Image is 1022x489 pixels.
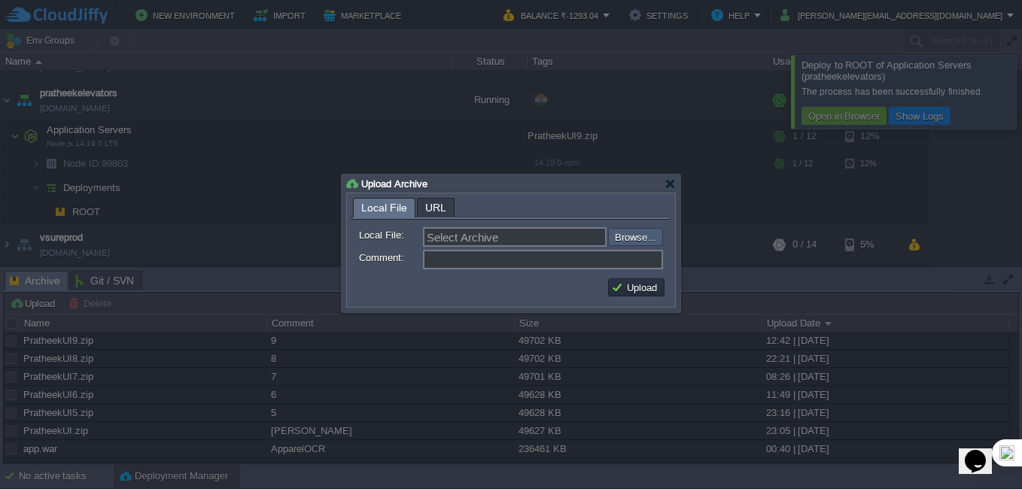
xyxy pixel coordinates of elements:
[361,178,427,190] span: Upload Archive
[359,227,421,243] label: Local File:
[359,250,421,266] label: Comment:
[361,199,407,217] span: Local File
[425,199,446,217] span: URL
[959,429,1007,474] iframe: chat widget
[611,281,662,294] button: Upload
